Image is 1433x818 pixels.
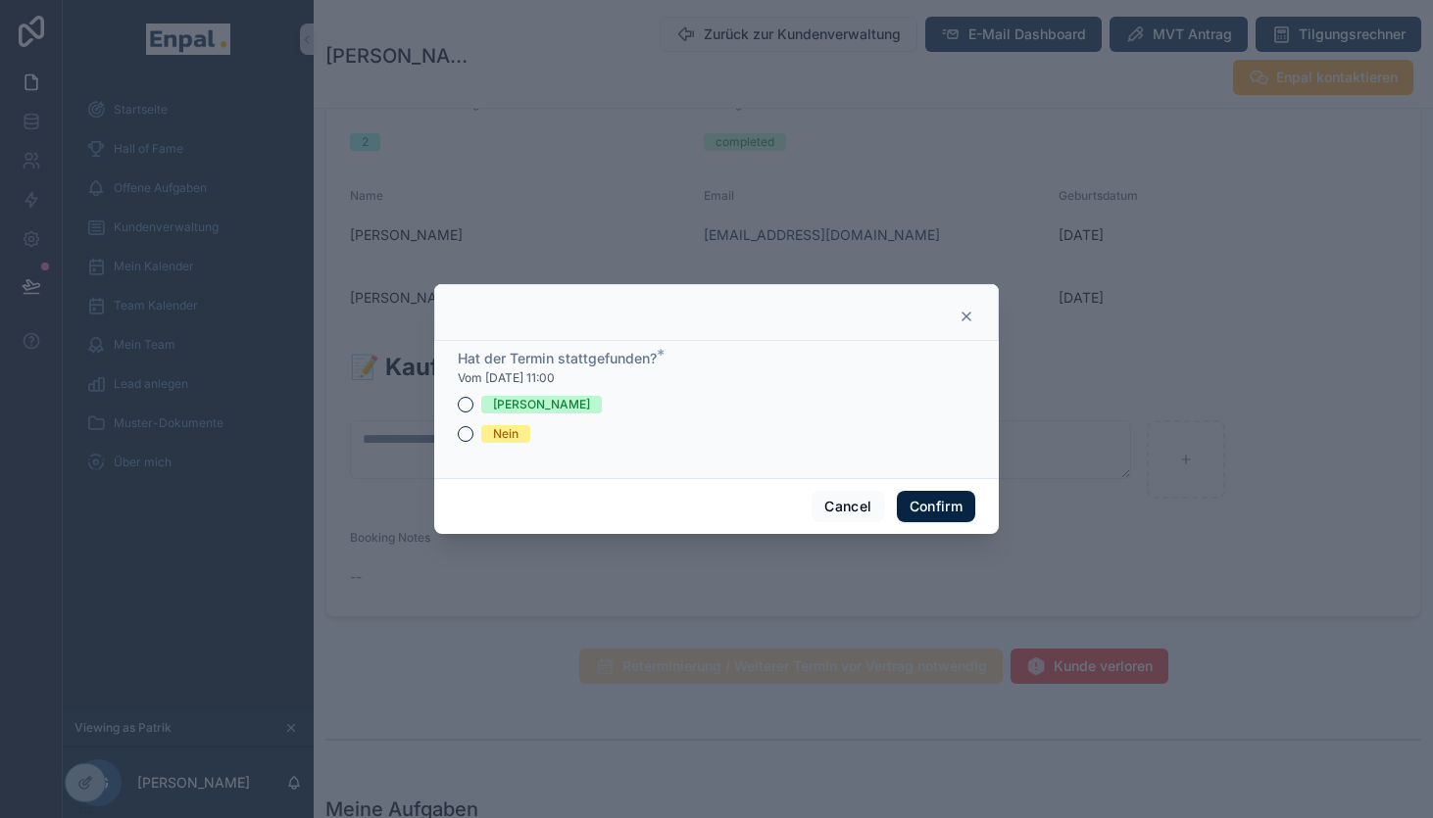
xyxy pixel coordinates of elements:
[812,491,884,522] button: Cancel
[493,425,519,443] div: Nein
[897,491,975,522] button: Confirm
[458,350,657,366] span: Hat der Termin stattgefunden?
[493,396,590,413] div: [PERSON_NAME]
[458,370,555,386] span: Vom [DATE] 11:00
